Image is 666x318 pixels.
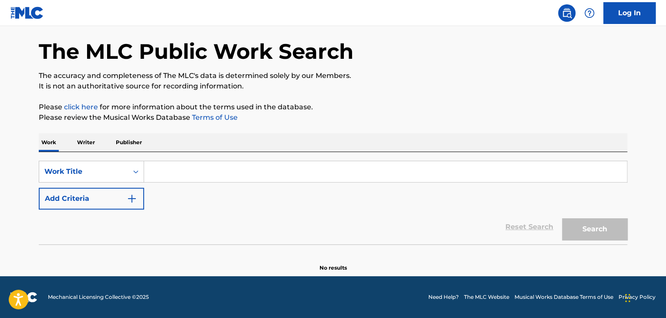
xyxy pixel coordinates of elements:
[48,293,149,301] span: Mechanical Licensing Collective © 2025
[558,4,575,22] a: Public Search
[320,254,347,272] p: No results
[562,8,572,18] img: search
[39,188,144,210] button: Add Criteria
[190,113,238,122] a: Terms of Use
[10,7,44,19] img: MLC Logo
[625,285,630,311] div: Drag
[74,133,98,152] p: Writer
[428,293,459,301] a: Need Help?
[39,81,627,91] p: It is not an authoritative source for recording information.
[515,293,613,301] a: Musical Works Database Terms of Use
[39,112,627,123] p: Please review the Musical Works Database
[603,2,656,24] a: Log In
[127,193,137,204] img: 9d2ae6d4665cec9f34b9.svg
[39,38,353,64] h1: The MLC Public Work Search
[39,102,627,112] p: Please for more information about the terms used in the database.
[10,292,37,302] img: logo
[64,103,98,111] a: click here
[39,161,627,244] form: Search Form
[581,4,598,22] div: Help
[39,71,627,81] p: The accuracy and completeness of The MLC's data is determined solely by our Members.
[44,166,123,177] div: Work Title
[619,293,656,301] a: Privacy Policy
[622,276,666,318] iframe: Chat Widget
[39,133,59,152] p: Work
[113,133,145,152] p: Publisher
[584,8,595,18] img: help
[464,293,509,301] a: The MLC Website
